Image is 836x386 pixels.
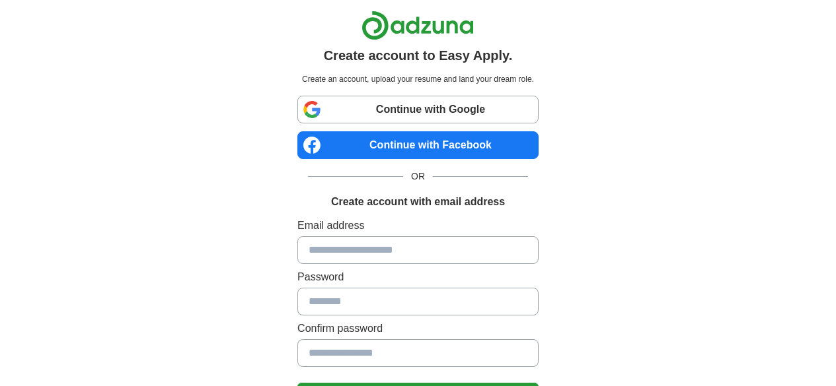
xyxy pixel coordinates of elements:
[331,194,505,210] h1: Create account with email address
[297,131,539,159] a: Continue with Facebook
[297,96,539,123] a: Continue with Google
[297,269,539,285] label: Password
[324,46,513,65] h1: Create account to Easy Apply.
[300,73,536,85] p: Create an account, upload your resume and land your dream role.
[297,321,539,337] label: Confirm password
[361,11,474,40] img: Adzuna logo
[297,218,539,234] label: Email address
[403,170,433,183] span: OR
